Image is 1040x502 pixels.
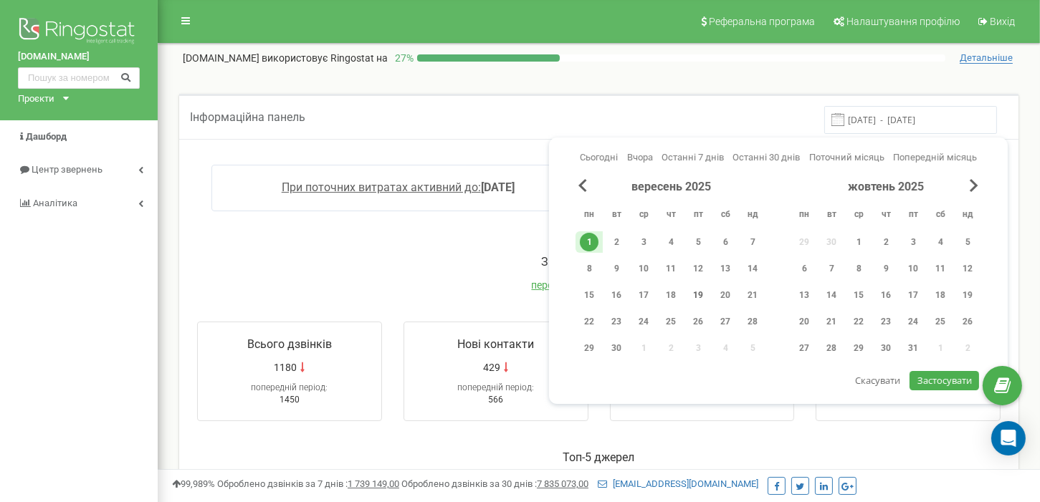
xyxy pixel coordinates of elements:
span: Застосувати [917,374,972,387]
div: чт 25 вер 2025 р. [657,311,684,332]
div: пн 13 жовт 2025 р. [791,284,818,306]
span: Toп-5 джерел [563,450,635,464]
span: 429 [483,360,500,375]
div: 4 [662,233,680,251]
div: 8 [580,259,598,278]
span: Оброблено дзвінків за 30 днів : [401,478,588,489]
div: 9 [877,259,895,278]
div: 23 [607,312,626,331]
span: Інформаційна панель [190,110,305,124]
div: 21 [822,312,841,331]
div: 1 [580,233,598,251]
div: вт 2 вер 2025 р. [603,231,630,253]
div: 3 [904,233,922,251]
div: 12 [958,259,977,278]
div: нд 28 вер 2025 р. [739,311,766,332]
div: вт 23 вер 2025 р. [603,311,630,332]
span: Оброблено дзвінків за 7 днів : [217,478,399,489]
abbr: субота [930,205,951,226]
abbr: четвер [875,205,897,226]
div: 15 [849,286,868,304]
div: 1 [849,233,868,251]
div: ср 29 жовт 2025 р. [845,337,872,359]
div: вт 30 вер 2025 р. [603,337,630,359]
a: [DOMAIN_NAME] [18,50,140,64]
div: 3 [634,233,653,251]
div: Open Intercom Messenger [991,421,1026,455]
abbr: неділя [957,205,978,226]
span: Зведені дані дзвінків [542,255,657,269]
div: Проєкти [18,92,54,106]
abbr: неділя [742,205,763,226]
div: нд 26 жовт 2025 р. [954,311,981,332]
div: 14 [822,286,841,304]
span: При поточних витратах активний до: [282,180,481,194]
div: 27 [795,339,814,357]
div: пн 8 вер 2025 р. [576,258,603,279]
abbr: середа [633,205,654,226]
div: 23 [877,312,895,331]
div: 30 [877,339,895,357]
div: 2 [877,233,895,251]
div: пт 12 вер 2025 р. [684,258,712,279]
u: 1 739 149,00 [348,478,399,489]
div: пт 5 вер 2025 р. [684,231,712,253]
div: 29 [580,339,598,357]
div: сб 18 жовт 2025 р. [927,284,954,306]
div: 19 [958,286,977,304]
div: нд 5 жовт 2025 р. [954,231,981,253]
span: Детальніше [960,52,1013,64]
div: пн 27 жовт 2025 р. [791,337,818,359]
div: 22 [849,312,868,331]
span: Реферальна програма [709,16,815,27]
div: пт 19 вер 2025 р. [684,284,712,306]
div: ср 24 вер 2025 р. [630,311,657,332]
abbr: понеділок [793,205,815,226]
div: вт 28 жовт 2025 р. [818,337,845,359]
div: 16 [877,286,895,304]
div: нд 12 жовт 2025 р. [954,258,981,279]
div: 13 [716,259,735,278]
div: сб 27 вер 2025 р. [712,311,739,332]
abbr: середа [848,205,869,226]
a: перейти до журналу дзвінків [532,279,667,291]
div: ср 15 жовт 2025 р. [845,284,872,306]
div: 14 [743,259,762,278]
span: Сьогодні [580,152,618,163]
div: 13 [795,286,814,304]
span: Дашборд [26,131,67,142]
div: пн 1 вер 2025 р. [576,231,603,253]
span: 1180 [274,360,297,375]
div: сб 6 вер 2025 р. [712,231,739,253]
img: Ringostat logo [18,14,140,50]
div: пн 6 жовт 2025 р. [791,258,818,279]
div: пт 24 жовт 2025 р. [900,311,927,332]
div: 10 [634,259,653,278]
p: 27 % [388,51,417,65]
div: чт 9 жовт 2025 р. [872,258,900,279]
div: нд 21 вер 2025 р. [739,284,766,306]
div: 5 [689,233,707,251]
div: 4 [931,233,950,251]
div: сб 11 жовт 2025 р. [927,258,954,279]
div: 28 [822,339,841,357]
div: 18 [662,286,680,304]
span: попередній період: [457,382,534,392]
div: 25 [931,312,950,331]
div: 21 [743,286,762,304]
div: 17 [634,286,653,304]
span: Попередній місяць [893,152,977,163]
div: ср 3 вер 2025 р. [630,231,657,253]
span: Next Month [970,179,978,192]
div: 29 [849,339,868,357]
abbr: п’ятниця [902,205,924,226]
div: 20 [716,286,735,304]
div: 28 [743,312,762,331]
div: 6 [795,259,814,278]
span: Previous Month [578,179,587,192]
div: ср 22 жовт 2025 р. [845,311,872,332]
button: Застосувати [910,371,978,390]
button: Скасувати [848,371,907,390]
div: 19 [689,286,707,304]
